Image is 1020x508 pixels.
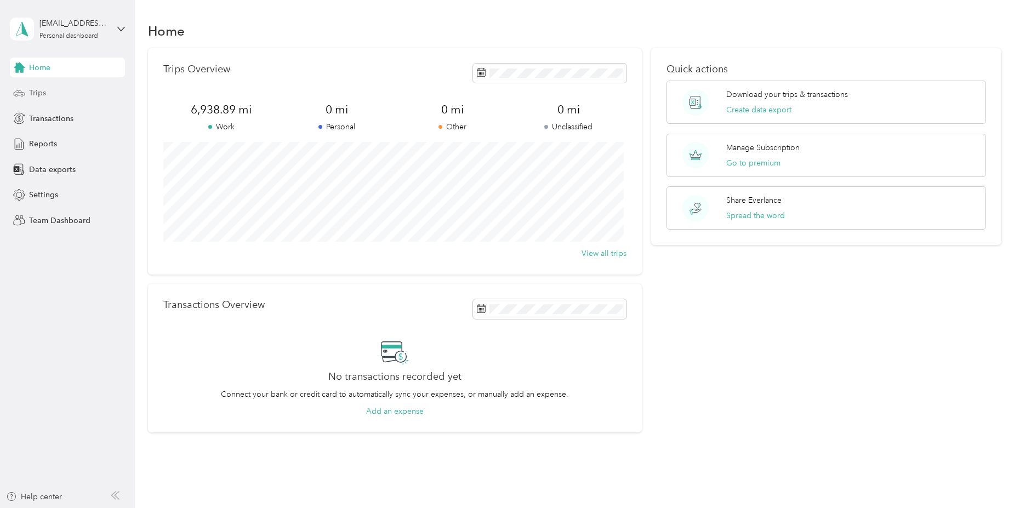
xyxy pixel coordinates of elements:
span: Settings [29,189,58,201]
span: Transactions [29,113,73,124]
button: Spread the word [726,210,785,221]
h1: Home [148,25,185,37]
h2: No transactions recorded yet [328,371,461,383]
span: Team Dashboard [29,215,90,226]
p: Manage Subscription [726,142,800,153]
iframe: Everlance-gr Chat Button Frame [959,447,1020,508]
span: Trips [29,87,46,99]
p: Unclassified [511,121,626,133]
button: Add an expense [366,406,424,417]
span: Home [29,62,50,73]
button: View all trips [582,248,626,259]
div: Personal dashboard [39,33,98,39]
span: 0 mi [395,102,510,117]
span: Data exports [29,164,76,175]
p: Quick actions [666,64,985,75]
div: [EMAIL_ADDRESS][DOMAIN_NAME] [39,18,108,29]
span: Reports [29,138,57,150]
span: 6,938.89 mi [163,102,279,117]
span: 0 mi [279,102,395,117]
p: Other [395,121,510,133]
button: Help center [6,491,62,503]
p: Connect your bank or credit card to automatically sync your expenses, or manually add an expense. [221,389,568,400]
p: Transactions Overview [163,299,265,311]
p: Trips Overview [163,64,230,75]
button: Go to premium [726,157,780,169]
p: Download your trips & transactions [726,89,848,100]
button: Create data export [726,104,791,116]
p: Share Everlance [726,195,782,206]
span: 0 mi [511,102,626,117]
p: Work [163,121,279,133]
p: Personal [279,121,395,133]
